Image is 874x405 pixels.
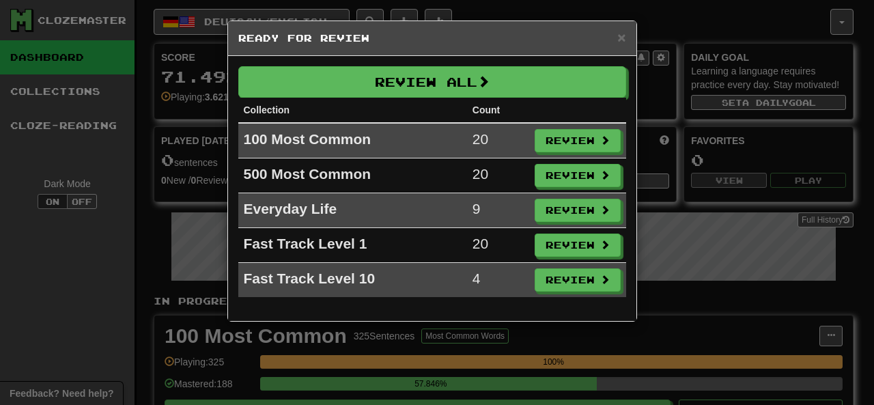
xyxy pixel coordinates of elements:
button: Review All [238,66,626,98]
td: 100 Most Common [238,123,467,158]
h5: Ready for Review [238,31,626,45]
td: 9 [467,193,529,228]
th: Count [467,98,529,123]
span: × [617,29,625,45]
td: 4 [467,263,529,298]
td: 20 [467,228,529,263]
td: Everyday Life [238,193,467,228]
button: Close [617,30,625,44]
td: Fast Track Level 10 [238,263,467,298]
button: Review [535,234,621,257]
td: Fast Track Level 1 [238,228,467,263]
td: 500 Most Common [238,158,467,193]
button: Review [535,164,621,187]
button: Review [535,129,621,152]
th: Collection [238,98,467,123]
td: 20 [467,158,529,193]
button: Review [535,199,621,222]
button: Review [535,268,621,292]
td: 20 [467,123,529,158]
